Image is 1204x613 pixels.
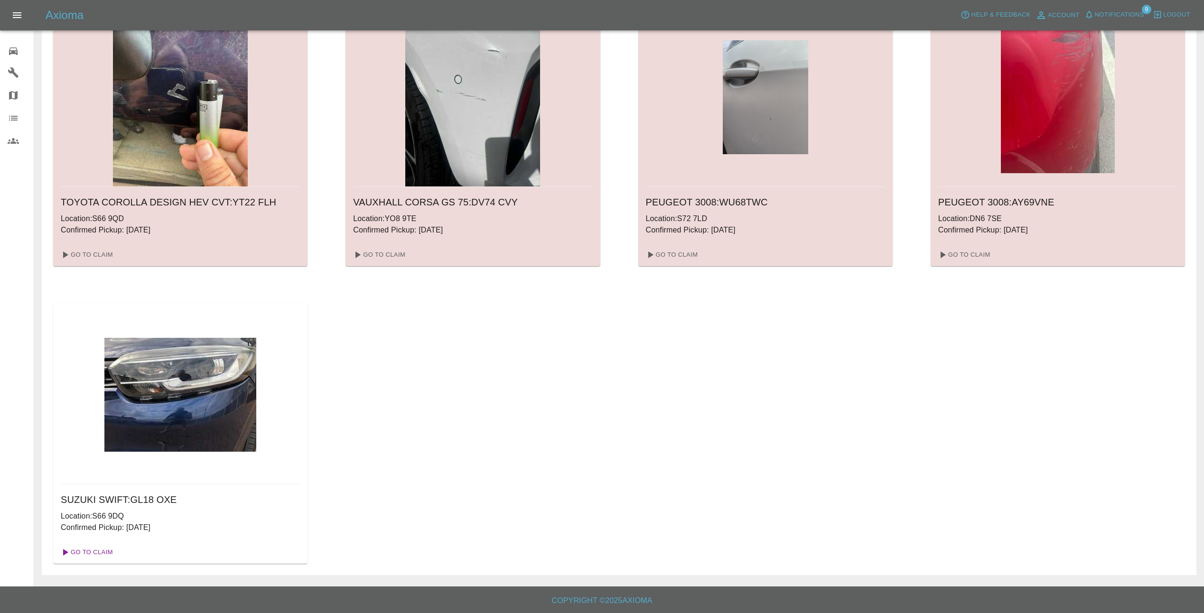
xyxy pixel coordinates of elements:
h6: SUZUKI SWIFT : GL18 OXE [61,492,300,507]
a: Go To Claim [934,247,993,262]
button: Logout [1150,8,1193,22]
a: Go To Claim [349,247,408,262]
p: Confirmed Pickup: [DATE] [61,224,300,236]
p: Confirmed Pickup: [DATE] [61,522,300,533]
a: Go To Claim [57,545,115,560]
h6: PEUGEOT 3008 : WU68TWC [646,195,885,210]
span: Logout [1163,9,1190,20]
button: Notifications [1082,8,1147,22]
p: Confirmed Pickup: [DATE] [353,224,592,236]
span: Help & Feedback [971,9,1030,20]
p: Location: S66 9QD [61,213,300,224]
p: Location: DN6 7SE [938,213,1177,224]
span: 9 [1142,5,1151,14]
p: Location: S66 9DQ [61,511,300,522]
h6: PEUGEOT 3008 : AY69VNE [938,195,1177,210]
p: Confirmed Pickup: [DATE] [646,224,885,236]
span: Notifications [1095,9,1144,20]
h6: TOYOTA COROLLA DESIGN HEV CVT : YT22 FLH [61,195,300,210]
h6: VAUXHALL CORSA GS 75 : DV74 CVY [353,195,592,210]
button: Open drawer [6,4,28,27]
p: Confirmed Pickup: [DATE] [938,224,1177,236]
a: Go To Claim [642,247,700,262]
button: Help & Feedback [958,8,1033,22]
a: Account [1033,8,1082,23]
h6: Copyright © 2025 Axioma [8,594,1196,607]
h5: Axioma [46,8,84,23]
p: Location: YO8 9TE [353,213,592,224]
a: Go To Claim [57,247,115,262]
p: Location: S72 7LD [646,213,885,224]
span: Account [1048,10,1080,21]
